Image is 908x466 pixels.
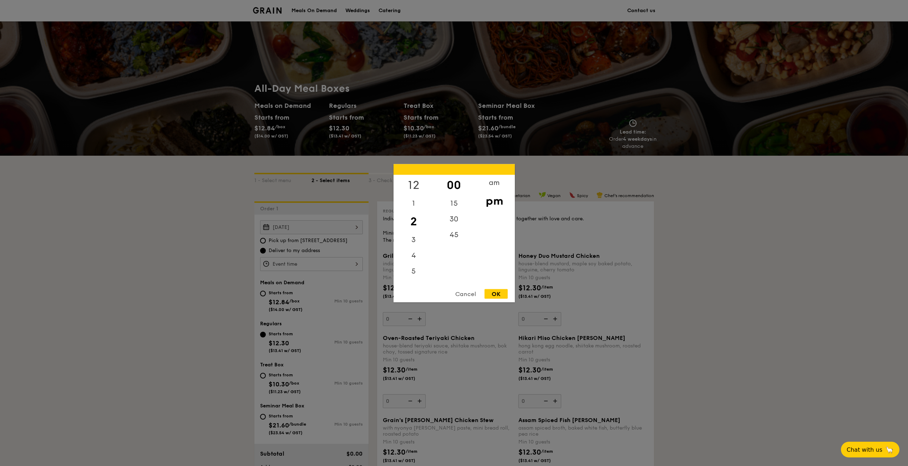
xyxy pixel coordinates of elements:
div: 5 [394,263,434,279]
div: 45 [434,227,474,242]
div: 1 [394,195,434,211]
div: 3 [394,232,434,247]
div: Cancel [448,289,483,299]
div: OK [485,289,508,299]
span: Chat with us [847,446,882,453]
div: 30 [434,211,474,227]
div: am [474,175,514,190]
div: 6 [394,279,434,295]
div: 00 [434,175,474,195]
span: 🦙 [885,446,894,454]
div: 4 [394,247,434,263]
div: 15 [434,195,474,211]
div: 2 [394,211,434,232]
button: Chat with us🦙 [841,442,899,457]
div: pm [474,190,514,211]
div: 12 [394,175,434,195]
